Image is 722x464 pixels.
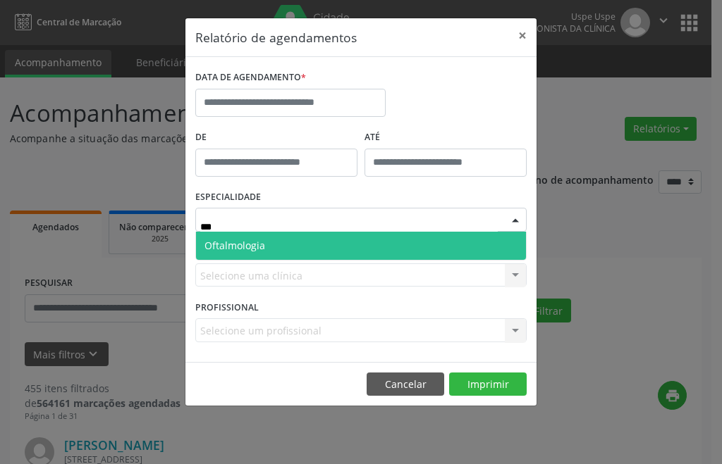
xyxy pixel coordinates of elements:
[508,18,537,53] button: Close
[365,127,527,149] label: ATÉ
[367,372,444,396] button: Cancelar
[449,372,527,396] button: Imprimir
[195,28,357,46] h5: Relatório de agendamentos
[195,187,261,208] label: ESPECIALIDADE
[195,296,259,318] label: PROFISSIONAL
[204,239,265,252] span: Oftalmologia
[195,127,357,149] label: De
[195,67,306,89] label: DATA DE AGENDAMENTO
